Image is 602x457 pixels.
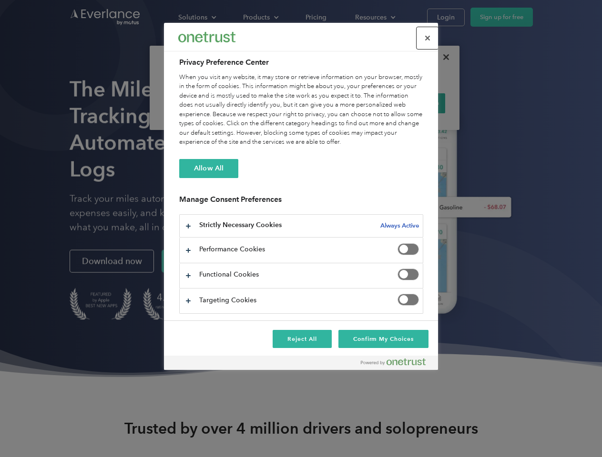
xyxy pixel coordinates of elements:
[361,358,426,366] img: Powered by OneTrust Opens in a new Tab
[273,330,332,348] button: Reject All
[179,57,423,68] h2: Privacy Preference Center
[164,23,438,370] div: Privacy Preference Center
[164,23,438,370] div: Preference center
[361,358,433,370] a: Powered by OneTrust Opens in a new Tab
[179,159,238,178] button: Allow All
[338,330,429,348] button: Confirm My Choices
[179,73,423,147] div: When you visit any website, it may store or retrieve information on your browser, mostly in the f...
[178,28,235,47] div: Everlance
[179,195,423,209] h3: Manage Consent Preferences
[178,32,235,42] img: Everlance
[417,28,438,49] button: Close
